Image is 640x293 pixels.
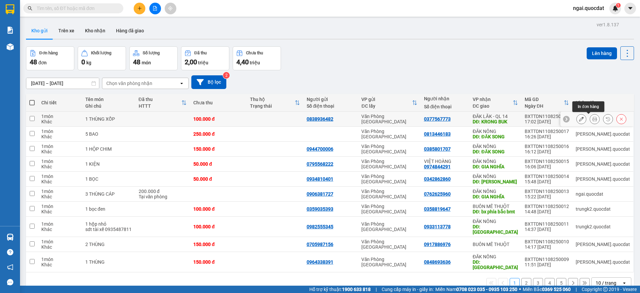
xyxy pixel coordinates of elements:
[85,103,132,109] div: Ghi chú
[424,206,451,212] div: 0358819647
[246,51,263,55] div: Chưa thu
[473,103,513,109] div: ĐC giao
[41,144,78,149] div: 1 món
[525,189,569,194] div: BXTTDN1108250013
[361,204,417,214] div: Văn Phòng [GEOGRAPHIC_DATA]
[361,189,417,199] div: Văn Phòng [GEOGRAPHIC_DATA]
[473,242,518,247] div: BUÔN MÊ THUỘT
[473,259,518,270] div: DĐ: QUẢNG SƠN
[525,209,569,214] div: 14:48 [DATE]
[39,51,58,55] div: Đơn hàng
[41,262,78,267] div: Khác
[542,287,571,292] strong: 0369 525 060
[473,224,518,235] div: DĐ: KIẾN ĐỨC
[193,259,243,265] div: 150.000 đ
[525,149,569,154] div: 16:12 [DATE]
[525,129,569,134] div: BXTTDN1108250017
[85,116,132,122] div: 1 THÙNG XỐP
[424,131,451,137] div: 0813446183
[597,21,619,28] div: ver 1.8.137
[525,179,569,184] div: 15:48 [DATE]
[473,179,518,184] div: DĐ: NAM ĐÀ
[6,4,14,14] img: logo-vxr
[7,279,13,285] span: message
[181,46,229,70] button: Đã thu2,00 triệu
[3,29,50,52] img: logo
[382,286,434,293] span: Cung cấp máy in - giấy in:
[358,94,420,112] th: Toggle SortBy
[525,103,564,109] div: Ngày ĐH
[307,191,333,197] div: 0906381727
[576,224,630,229] div: trungk2.quocdat
[309,286,371,293] span: Hỗ trợ kỹ thuật:
[473,194,518,199] div: DĐ: GIA NGHĨA
[179,81,184,86] svg: open
[424,242,451,247] div: 0917886976
[41,257,78,262] div: 1 món
[41,227,78,232] div: Khác
[523,286,571,293] span: Miền Bắc
[41,179,78,184] div: Khác
[525,164,569,169] div: 16:06 [DATE]
[26,23,53,39] button: Kho gửi
[469,94,521,112] th: Toggle SortBy
[26,78,99,89] input: Select a date range.
[556,278,566,288] button: 5
[7,234,14,241] img: warehouse-icon
[41,194,78,199] div: Khác
[456,287,517,292] strong: 0708 023 035 - 0935 103 250
[473,174,518,179] div: ĐĂK NÔNG
[376,286,377,293] span: |
[307,116,333,122] div: 0838936482
[194,51,207,55] div: Đã thu
[41,149,78,154] div: Khác
[576,176,630,182] div: simon.quocdat
[193,116,243,122] div: 100.000 đ
[85,146,132,152] div: 1 HỘP CHIM
[525,239,569,244] div: BXTTDN1108250010
[435,286,517,293] span: Miền Nam
[193,146,243,152] div: 150.000 đ
[78,46,126,70] button: Khối lượng0kg
[361,103,412,109] div: ĐC lấy
[85,227,132,232] div: sdt tài xế 0935487811
[85,242,132,247] div: 2 THÙNG
[576,100,630,105] div: Nhân viên
[525,174,569,179] div: BXTTDN1108250014
[37,5,115,12] input: Tìm tên, số ĐT hoặc mã đơn
[134,3,145,14] button: plus
[85,176,132,182] div: 1 BỌC
[41,221,78,227] div: 1 món
[361,174,417,184] div: Văn Phòng [GEOGRAPHIC_DATA]
[38,60,47,65] span: đơn
[473,204,518,209] div: BUÔN MÊ THUỘT
[576,131,630,137] div: simon.quocdat
[111,23,149,39] button: Hàng đã giao
[85,161,132,167] div: 1 KIỆN
[41,244,78,250] div: Khác
[41,100,78,105] div: Chi tiết
[473,164,518,169] div: DĐ: GIA NGHĨA
[85,97,132,102] div: Tên món
[30,58,37,66] span: 48
[596,280,616,286] div: 10 / trang
[424,146,451,152] div: 0385801707
[525,262,569,267] div: 11:51 [DATE]
[525,119,569,124] div: 17:02 [DATE]
[361,129,417,139] div: Văn Phòng [GEOGRAPHIC_DATA]
[627,5,633,11] span: caret-down
[85,221,132,227] div: 1 hộp nhỏ
[525,257,569,262] div: BXTTDN1108250009
[139,194,187,199] div: Tại văn phòng
[473,97,513,102] div: VP nhận
[361,239,417,250] div: Văn Phòng [GEOGRAPHIC_DATA]
[533,278,543,288] button: 3
[143,51,160,55] div: Số lượng
[247,94,303,112] th: Toggle SortBy
[603,287,608,292] span: copyright
[473,209,518,214] div: DĐ: bx phía bắc bmt
[473,144,518,149] div: ĐĂK NÔNG
[41,174,78,179] div: 1 món
[545,278,555,288] button: 4
[473,114,518,119] div: ĐĂK LĂK - QL 14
